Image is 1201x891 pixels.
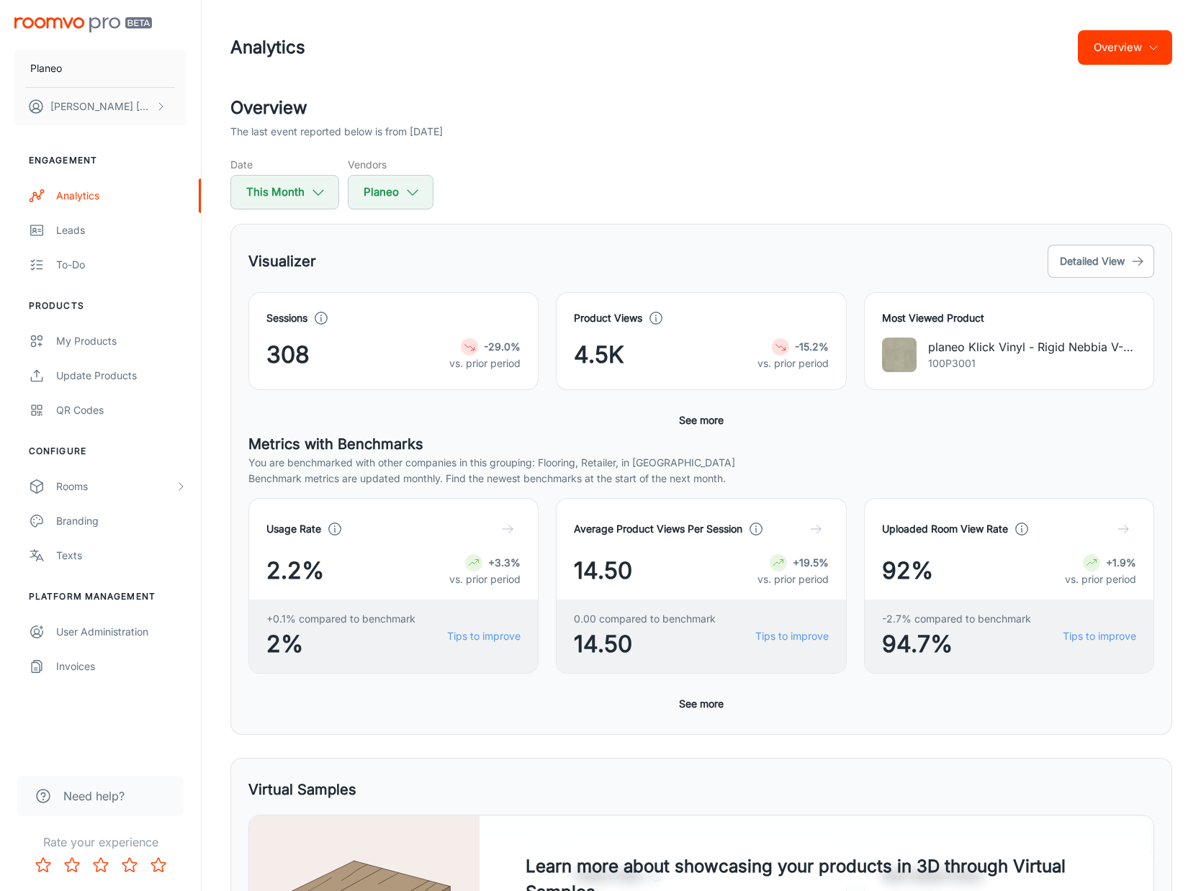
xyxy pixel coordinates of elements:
span: 94.7% [882,627,1031,661]
button: [PERSON_NAME] [PERSON_NAME] [14,88,186,125]
a: Tips to improve [447,628,521,644]
button: This Month [230,175,339,209]
div: Analytics [56,188,186,204]
button: Rate 2 star [58,851,86,879]
p: vs. prior period [1065,571,1136,587]
button: Rate 3 star [86,851,115,879]
div: To-do [56,257,186,273]
img: Roomvo PRO Beta [14,17,152,32]
h4: Uploaded Room View Rate [882,521,1008,537]
strong: +1.9% [1106,556,1136,569]
h4: Most Viewed Product [882,310,1136,326]
span: 14.50 [574,627,716,661]
span: 14.50 [574,553,632,588]
div: Invoices [56,659,186,674]
button: Rate 5 star [144,851,173,879]
div: QR Codes [56,402,186,418]
h1: Analytics [230,35,305,60]
img: planeo Klick Vinyl - Rigid Nebbia V-Fuge | Made in Germany (100P3001) [882,338,917,372]
h4: Sessions [266,310,307,326]
button: Planeo [348,175,433,209]
p: Rate your experience [12,833,189,851]
h5: Date [230,157,339,172]
p: vs. prior period [449,571,521,587]
span: 4.5K [574,338,624,372]
button: Detailed View [1048,245,1154,278]
button: Rate 4 star [115,851,144,879]
button: See more [673,691,729,717]
strong: -15.2% [795,340,829,353]
div: Texts [56,548,186,564]
h2: Overview [230,95,1172,121]
strong: +19.5% [793,556,829,569]
span: Need help? [63,787,125,805]
p: vs. prior period [757,571,829,587]
p: planeo Klick Vinyl - Rigid Nebbia V-Fuge | Made in [GEOGRAPHIC_DATA] (100P3001) [928,338,1136,356]
strong: +3.3% [488,556,521,569]
div: My Products [56,333,186,349]
h5: Visualizer [248,250,316,272]
p: vs. prior period [757,356,829,371]
a: Tips to improve [1063,628,1136,644]
span: -2.7% compared to benchmark [882,611,1031,627]
h4: Average Product Views Per Session [574,521,742,537]
button: See more [673,407,729,433]
div: Update Products [56,368,186,384]
div: Leads [56,222,186,238]
span: 2.2% [266,553,324,588]
p: The last event reported below is from [DATE] [230,124,443,140]
h5: Virtual Samples [248,779,356,800]
h5: Metrics with Benchmarks [248,433,1154,455]
span: 92% [882,553,933,588]
span: 2% [266,627,415,661]
div: Branding [56,513,186,529]
div: User Administration [56,624,186,640]
button: Planeo [14,50,186,87]
p: You are benchmarked with other companies in this grouping: Flooring, Retailer, in [GEOGRAPHIC_DATA] [248,455,1154,471]
span: +0.1% compared to benchmark [266,611,415,627]
a: Tips to improve [755,628,829,644]
p: Planeo [30,60,62,76]
h5: Vendors [348,157,433,172]
button: Rate 1 star [29,851,58,879]
p: Benchmark metrics are updated monthly. Find the newest benchmarks at the start of the next month. [248,471,1154,487]
span: 308 [266,338,310,372]
strong: -29.0% [484,340,521,353]
div: Rooms [56,479,175,494]
span: 0.00 compared to benchmark [574,611,716,627]
h4: Product Views [574,310,642,326]
button: Overview [1078,30,1172,65]
p: [PERSON_NAME] [PERSON_NAME] [50,99,152,114]
h4: Usage Rate [266,521,321,537]
p: vs. prior period [449,356,521,371]
p: 100P3001 [928,356,1136,371]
